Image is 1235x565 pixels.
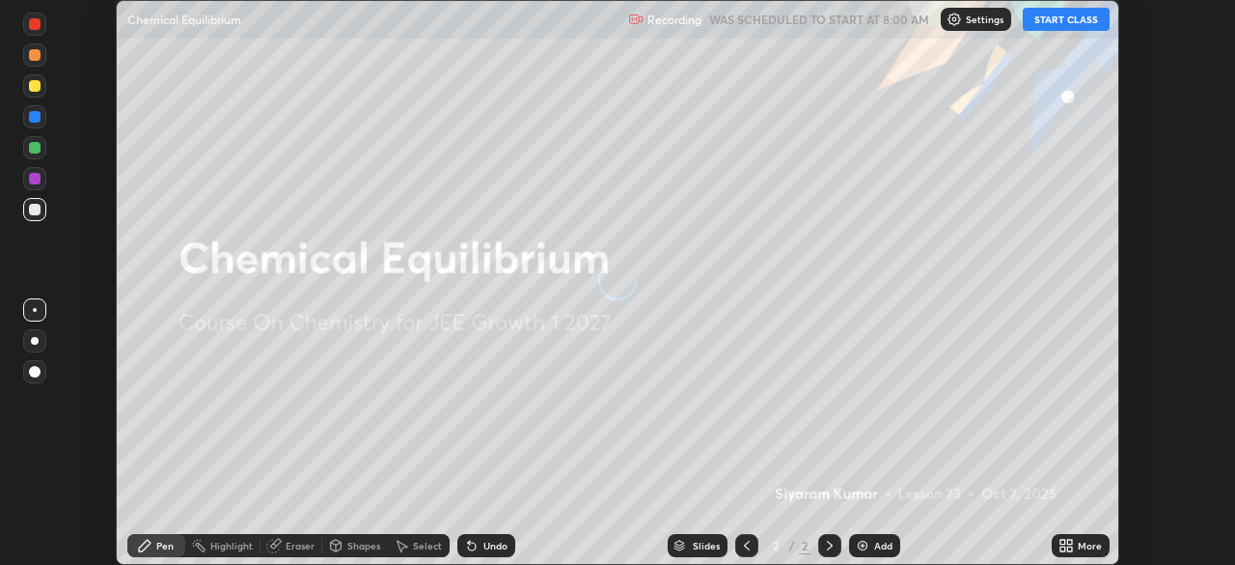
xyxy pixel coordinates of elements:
div: More [1078,541,1102,551]
div: Select [413,541,442,551]
button: START CLASS [1023,8,1110,31]
p: Chemical Equilibrium [127,12,241,27]
p: Settings [966,14,1003,24]
div: / [789,540,795,551]
img: class-settings-icons [947,12,962,27]
div: Eraser [286,541,315,551]
p: Recording [647,13,701,27]
img: add-slide-button [855,538,870,553]
div: Slides [693,541,720,551]
div: Highlight [210,541,253,551]
h5: WAS SCHEDULED TO START AT 8:00 AM [709,11,929,28]
div: 2 [799,537,810,554]
div: Undo [483,541,508,551]
div: Pen [156,541,174,551]
div: 2 [766,540,785,551]
div: Add [874,541,892,551]
div: Shapes [347,541,380,551]
img: recording.375f2c34.svg [628,12,644,27]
